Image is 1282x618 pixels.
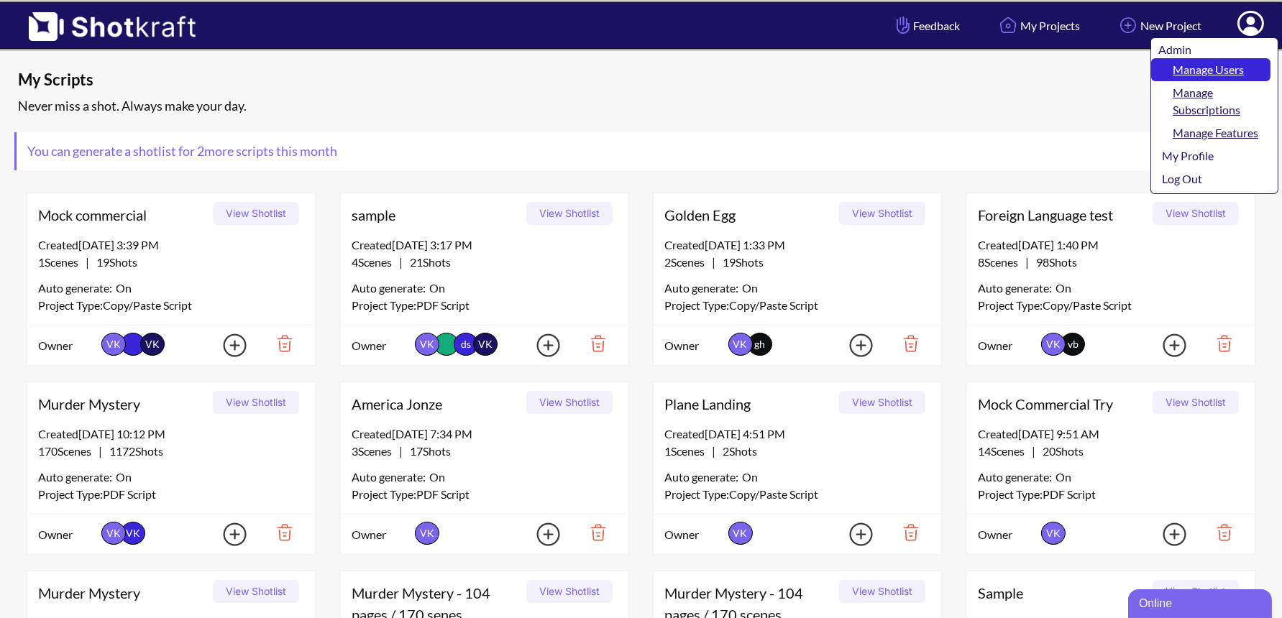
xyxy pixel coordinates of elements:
[1153,391,1239,414] button: View Shotlist
[17,132,348,170] span: You can generate a shotlist for
[664,236,930,254] div: Created [DATE] 1:33 PM
[38,486,304,503] div: Project Type: PDF Script
[978,425,1244,443] div: Created [DATE] 9:51 AM
[38,297,304,314] div: Project Type: Copy/Paste Script
[352,204,521,226] span: sample
[1105,6,1212,45] a: New Project
[403,444,451,458] span: 17 Shots
[881,520,930,545] img: Trash Icon
[514,329,564,361] img: Add Icon
[14,94,1275,118] div: Never miss a shot. Always make your day.
[101,522,126,545] span: VK
[415,522,439,545] span: VK
[352,254,451,271] span: |
[664,444,712,458] span: 1 Scenes
[213,580,299,603] button: View Shotlist
[839,391,925,414] button: View Shotlist
[1068,338,1079,350] span: vb
[514,518,564,550] img: Add Icon
[664,254,764,271] span: |
[121,522,145,545] span: VK
[38,254,137,271] span: |
[429,280,445,297] span: On
[213,202,299,225] button: View Shotlist
[664,469,742,486] span: Auto generate:
[101,333,126,356] span: VK
[1116,13,1140,37] img: Add Icon
[201,518,251,550] img: Add Icon
[1128,586,1275,618] iframe: chat widget
[1151,121,1270,144] a: Manage Features
[664,204,834,226] span: Golden Egg
[38,236,304,254] div: Created [DATE] 3:39 PM
[429,469,445,486] span: On
[1194,520,1244,545] img: Trash Icon
[1140,329,1191,361] img: Add Icon
[255,520,304,545] img: Trash Icon
[978,236,1244,254] div: Created [DATE] 1:40 PM
[352,526,411,543] span: Owner
[664,280,742,297] span: Auto generate:
[1056,469,1071,486] span: On
[664,486,930,503] div: Project Type: Copy/Paste Script
[664,443,757,460] span: |
[985,6,1091,45] a: My Projects
[89,255,137,269] span: 19 Shots
[1151,81,1270,121] a: Manage Subscriptions
[978,393,1148,415] span: Mock Commercial Try
[473,333,498,356] span: VK
[978,254,1077,271] span: |
[352,444,399,458] span: 3 Scenes
[978,280,1056,297] span: Auto generate:
[1153,580,1239,603] button: View Shotlist
[38,425,304,443] div: Created [DATE] 10:12 PM
[996,13,1020,37] img: Home Icon
[881,331,930,356] img: Trash Icon
[403,255,451,269] span: 21 Shots
[38,469,116,486] span: Auto generate:
[664,526,724,543] span: Owner
[1041,522,1066,545] span: VK
[18,69,958,91] span: My Scripts
[664,297,930,314] div: Project Type: Copy/Paste Script
[38,280,116,297] span: Auto generate:
[38,204,208,226] span: Mock commercial
[38,255,86,269] span: 1 Scenes
[978,582,1148,604] span: Sample
[1153,202,1239,225] button: View Shotlist
[352,486,618,503] div: Project Type: PDF Script
[1194,331,1244,356] img: Trash Icon
[1056,280,1071,297] span: On
[201,329,251,361] img: Add Icon
[38,337,98,354] span: Owner
[352,297,618,314] div: Project Type: PDF Script
[978,486,1244,503] div: Project Type: PDF Script
[715,255,764,269] span: 19 Shots
[38,526,98,543] span: Owner
[38,393,208,415] span: Murder Mystery
[1035,444,1084,458] span: 20 Shots
[116,469,132,486] span: On
[839,202,925,225] button: View Shotlist
[352,280,429,297] span: Auto generate:
[728,333,753,356] span: VK
[715,444,757,458] span: 2 Shots
[1029,255,1077,269] span: 98 Shots
[664,337,724,354] span: Owner
[1151,144,1270,167] a: My Profile
[415,333,439,356] span: VK
[978,337,1038,354] span: Owner
[742,280,758,297] span: On
[526,202,613,225] button: View Shotlist
[839,580,925,603] button: View Shotlist
[1140,518,1191,550] img: Add Icon
[827,518,877,550] img: Add Icon
[728,522,753,545] span: VK
[978,444,1032,458] span: 14 Scenes
[568,331,618,356] img: Trash Icon
[352,443,451,460] span: |
[978,297,1244,314] div: Project Type: Copy/Paste Script
[102,444,163,458] span: 1172 Shots
[1041,333,1066,356] span: VK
